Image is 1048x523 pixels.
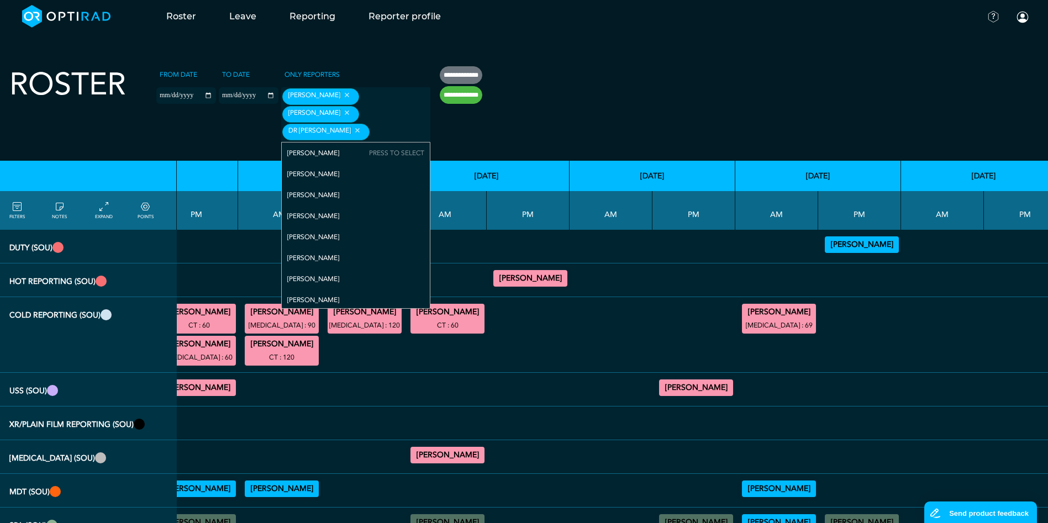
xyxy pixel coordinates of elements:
[282,184,430,205] div: [PERSON_NAME]
[282,289,430,310] div: [PERSON_NAME]
[744,305,814,319] summary: [PERSON_NAME]
[9,66,126,103] h2: Roster
[282,124,370,140] div: Dr [PERSON_NAME]
[825,236,899,253] div: Vetting (30 PF Points) 13:00 - 17:00
[746,319,813,332] small: [MEDICAL_DATA] : 69
[410,447,484,463] div: FLU General Adult 09:00 - 11:00
[282,268,430,289] div: [PERSON_NAME]
[742,480,816,497] div: Breast 08:00 - 10:30
[282,142,430,163] div: [PERSON_NAME]
[188,319,210,332] small: CT : 60
[495,272,566,285] summary: [PERSON_NAME]
[249,319,315,332] small: [MEDICAL_DATA] : 90
[735,191,818,230] th: AM
[735,161,901,191] th: [DATE]
[818,191,901,230] th: PM
[744,482,814,495] summary: [PERSON_NAME]
[372,128,373,138] input: null
[351,126,364,134] button: Remove item: '10ffcc52-1635-4e89-bed9-09cc36d0d394'
[404,191,487,230] th: AM
[246,482,317,495] summary: [PERSON_NAME]
[162,379,236,396] div: General US 14:00 - 17:00
[246,305,317,319] summary: [PERSON_NAME]
[742,304,816,334] div: MRI Neuro/General MRI 09:00 - 10:00
[487,191,570,230] th: PM
[410,304,484,334] div: FLU General Adult/General CT 11:00 - 13:00
[22,5,111,28] img: brand-opti-rad-logos-blue-and-white-d2f68631ba2948856bd03f2d395fb146ddc8fb01b4b6e9315ea85fa773367...
[652,191,735,230] th: PM
[282,226,430,247] div: [PERSON_NAME]
[269,351,294,364] small: CT : 120
[166,351,233,364] small: [MEDICAL_DATA] : 60
[164,381,234,394] summary: [PERSON_NAME]
[570,191,652,230] th: AM
[412,448,483,462] summary: [PERSON_NAME]
[329,305,400,319] summary: [PERSON_NAME]
[340,91,353,99] button: Remove item: '147d65a5-861a-4794-86f3-72d2a69b74eb'
[570,161,735,191] th: [DATE]
[282,205,430,226] div: [PERSON_NAME]
[164,337,234,351] summary: [PERSON_NAME]
[52,200,67,220] a: show/hide notes
[164,305,234,319] summary: [PERSON_NAME]
[156,66,201,83] label: From date
[155,191,238,230] th: PM
[328,304,402,334] div: MRI MSK/MRI Neuro 13:00 - 15:00
[329,319,400,332] small: [MEDICAL_DATA] : 120
[162,336,236,366] div: General MRI 15:30 - 16:30
[95,200,113,220] a: collapse/expand entries
[245,480,319,497] div: Neurology 08:30 - 09:30
[164,482,234,495] summary: [PERSON_NAME]
[162,304,236,334] div: General CT 14:30 - 15:30
[340,109,353,117] button: Remove item: 'c6dbb730-fc4f-4c13-8cc4-9354a087ddb2'
[138,200,154,220] a: collapse/expand expected points
[437,319,459,332] small: CT : 60
[404,161,570,191] th: [DATE]
[238,191,321,230] th: AM
[281,66,343,83] label: Only Reporters
[282,247,430,268] div: [PERSON_NAME]
[238,161,404,191] th: [DATE]
[661,381,731,394] summary: [PERSON_NAME]
[659,379,733,396] div: General US 13:30 - 17:00
[245,304,319,334] div: General MRI 09:30 - 11:00
[245,336,319,366] div: General CT 11:00 - 13:00
[9,200,25,220] a: FILTERS
[901,191,984,230] th: AM
[282,163,430,184] div: [PERSON_NAME]
[282,106,359,123] div: [PERSON_NAME]
[282,88,359,105] div: [PERSON_NAME]
[219,66,253,83] label: To date
[493,270,567,287] div: MRI Trauma & Urgent/CT Trauma & Urgent 13:00 - 17:00
[162,480,236,497] div: Breast 13:30 - 14:30
[246,337,317,351] summary: [PERSON_NAME]
[826,238,897,251] summary: [PERSON_NAME]
[412,305,483,319] summary: [PERSON_NAME]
